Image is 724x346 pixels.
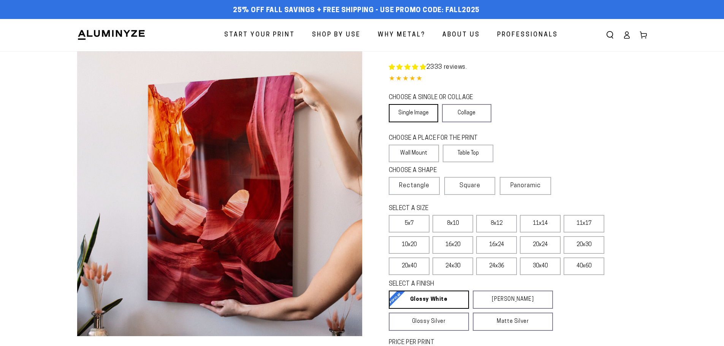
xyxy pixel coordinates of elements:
[459,181,480,190] span: Square
[77,29,146,41] img: Aluminyze
[389,74,647,85] div: 4.85 out of 5.0 stars
[473,291,553,309] a: [PERSON_NAME]
[312,30,361,41] span: Shop By Use
[389,93,485,102] legend: CHOOSE A SINGLE OR COLLAGE
[389,258,429,275] label: 20x40
[520,215,561,232] label: 11x14
[476,236,517,254] label: 16x24
[389,215,429,232] label: 5x7
[602,27,618,43] summary: Search our site
[306,25,366,45] a: Shop By Use
[564,258,604,275] label: 40x60
[389,134,486,143] legend: CHOOSE A PLACE FOR THE PRINT
[497,30,558,41] span: Professionals
[219,25,301,45] a: Start Your Print
[443,145,493,162] label: Table Top
[520,258,561,275] label: 30x40
[473,313,553,331] a: Matte Silver
[442,104,491,122] a: Collage
[442,30,480,41] span: About Us
[233,6,480,15] span: 25% off FALL Savings + Free Shipping - Use Promo Code: FALL2025
[491,25,564,45] a: Professionals
[520,236,561,254] label: 20x24
[378,30,425,41] span: Why Metal?
[510,183,541,189] span: Panoramic
[432,215,473,232] label: 8x10
[389,236,429,254] label: 10x20
[372,25,431,45] a: Why Metal?
[389,104,438,122] a: Single Image
[476,258,517,275] label: 24x36
[432,236,473,254] label: 16x20
[389,291,469,309] a: Glossy White
[389,280,535,289] legend: SELECT A FINISH
[564,236,604,254] label: 20x30
[564,215,604,232] label: 11x17
[476,215,517,232] label: 8x12
[437,25,486,45] a: About Us
[389,204,541,213] legend: SELECT A SIZE
[389,313,469,331] a: Glossy Silver
[389,166,488,175] legend: CHOOSE A SHAPE
[399,181,429,190] span: Rectangle
[224,30,295,41] span: Start Your Print
[432,258,473,275] label: 24x30
[389,145,439,162] label: Wall Mount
